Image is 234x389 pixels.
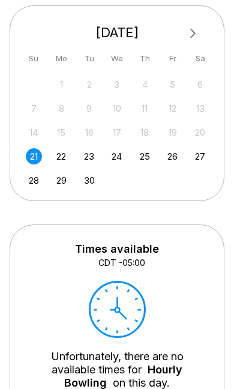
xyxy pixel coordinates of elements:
div: We [109,50,125,67]
div: Not available Monday, September 8th, 2025 [53,100,70,116]
div: month 2025-09 [24,75,210,188]
div: Not available Sunday, September 14th, 2025 [26,124,42,140]
div: Not available Friday, September 19th, 2025 [164,124,181,140]
div: Fr [164,50,181,67]
span: CDT -05:00 [98,257,145,269]
div: Not available Wednesday, September 17th, 2025 [109,124,125,140]
div: Not available Thursday, September 11th, 2025 [137,100,153,116]
div: Choose Tuesday, September 23rd, 2025 [81,148,97,164]
div: [DATE] [21,25,213,41]
div: Not available Saturday, September 6th, 2025 [192,76,208,92]
div: Choose Thursday, September 25th, 2025 [137,148,153,164]
div: Tu [81,50,97,67]
div: Choose Sunday, September 28th, 2025 [26,172,42,188]
div: Not available Saturday, September 13th, 2025 [192,100,208,116]
div: Choose Tuesday, September 30th, 2025 [81,172,97,188]
div: Not available Monday, September 15th, 2025 [53,124,70,140]
div: Choose Saturday, September 27th, 2025 [192,148,208,164]
div: Not available Wednesday, September 3rd, 2025 [109,76,125,92]
div: Not available Monday, September 1st, 2025 [53,76,70,92]
div: Not available Thursday, September 4th, 2025 [137,76,153,92]
a: Hourly Bowling [64,363,182,389]
div: Mo [53,50,70,67]
div: Not available Thursday, September 18th, 2025 [137,124,153,140]
div: Not available Tuesday, September 16th, 2025 [81,124,97,140]
div: Choose Wednesday, September 24th, 2025 [109,148,125,164]
div: Th [137,50,153,67]
div: Not available Friday, September 5th, 2025 [164,76,181,92]
div: Choose Monday, September 29th, 2025 [53,172,70,188]
div: Not available Tuesday, September 9th, 2025 [81,100,97,116]
span: Times available [75,243,159,255]
div: Not available Friday, September 12th, 2025 [164,100,181,116]
div: Not available Saturday, September 20th, 2025 [192,124,208,140]
div: Choose Friday, September 26th, 2025 [164,148,181,164]
div: Choose Monday, September 22nd, 2025 [53,148,70,164]
div: Choose Sunday, September 21st, 2025 [26,148,42,164]
div: Not available Sunday, September 7th, 2025 [26,100,42,116]
div: Not available Tuesday, September 2nd, 2025 [81,76,97,92]
div: Not available Wednesday, September 10th, 2025 [109,100,125,116]
div: Su [26,50,42,67]
button: Next Month [184,24,203,43]
div: Sa [192,50,208,67]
